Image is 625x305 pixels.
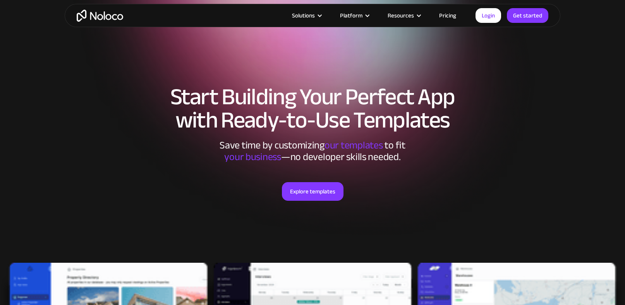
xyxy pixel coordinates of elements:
[224,147,281,166] span: your business
[292,10,315,21] div: Solutions
[330,10,378,21] div: Platform
[378,10,429,21] div: Resources
[340,10,362,21] div: Platform
[77,10,123,22] a: home
[282,10,330,21] div: Solutions
[429,10,466,21] a: Pricing
[196,140,429,163] div: Save time by customizing to fit ‍ —no developer skills needed.
[507,8,548,23] a: Get started
[476,8,501,23] a: Login
[325,136,383,155] span: our templates
[72,85,553,132] h1: Start Building Your Perfect App with Ready-to-Use Templates
[282,182,343,201] a: Explore templates
[388,10,414,21] div: Resources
